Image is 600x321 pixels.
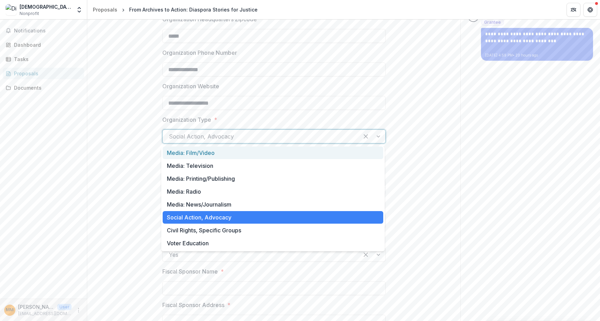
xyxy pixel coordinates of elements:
[3,68,84,79] a: Proposals
[163,211,383,224] div: Social Action, Advocacy
[129,6,258,13] div: From Archives to Action: Diaspora Stories for Justice
[163,250,383,263] div: Other
[3,53,84,65] a: Tasks
[3,25,84,36] button: Notifications
[90,5,260,15] nav: breadcrumb
[162,301,224,309] p: Fiscal Sponsor Address
[360,249,371,260] div: Clear selected options
[14,28,81,34] span: Notifications
[14,41,79,48] div: Dashboard
[6,4,17,15] img: DiosporaDNA Story Center
[20,3,72,10] div: [DEMOGRAPHIC_DATA] Story Center
[90,5,120,15] a: Proposals
[57,304,72,310] p: User
[14,55,79,63] div: Tasks
[18,311,72,317] p: [EMAIL_ADDRESS][DOMAIN_NAME]
[163,224,383,237] div: Civil Rights, Specific Groups
[163,185,383,198] div: Media: Radio
[484,20,501,25] span: Grantee
[14,70,79,77] div: Proposals
[93,6,117,13] div: Proposals
[18,303,54,311] p: [PERSON_NAME]
[162,267,218,276] p: Fiscal Sponsor Name
[14,84,79,91] div: Documents
[3,39,84,51] a: Dashboard
[162,48,237,57] p: Organization Phone Number
[485,53,589,58] p: [DATE] 4:59 PM • 20 hours ago
[3,82,84,94] a: Documents
[163,147,383,159] div: Media: Film/Video
[566,3,580,17] button: Partners
[163,159,383,172] div: Media: Television
[74,306,83,314] button: More
[162,115,211,124] p: Organization Type
[163,237,383,250] div: Voter Education
[6,308,14,312] div: Monica Montgomery
[20,10,39,17] span: Nonprofit
[163,172,383,185] div: Media: Printing/Publishing
[161,147,385,251] div: Select options list
[162,82,219,90] p: Organization Website
[583,3,597,17] button: Get Help
[163,198,383,211] div: Media: News/Journalism
[74,3,84,17] button: Open entity switcher
[360,131,371,142] div: Clear selected options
